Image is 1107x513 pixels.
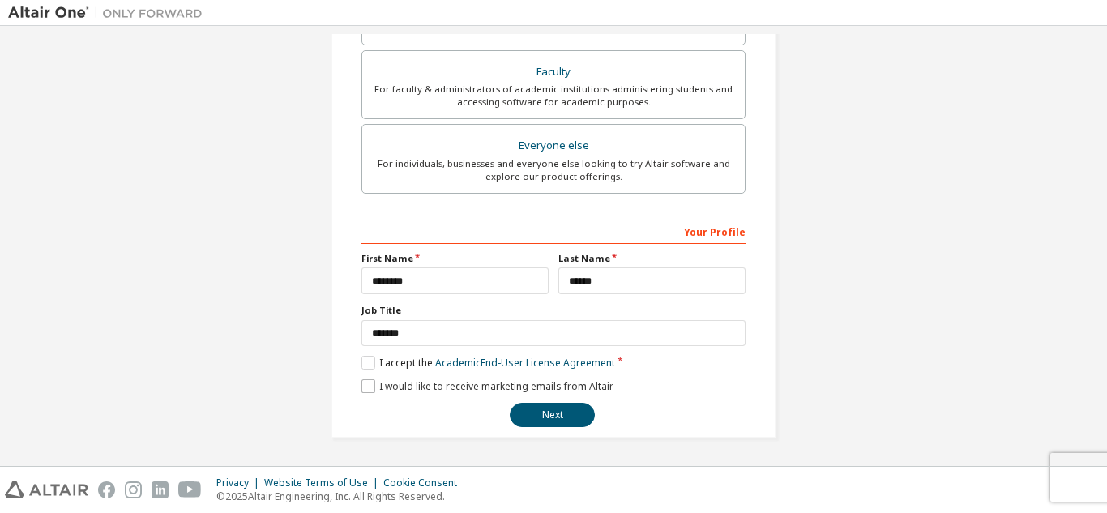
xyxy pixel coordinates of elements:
[361,356,615,370] label: I accept the
[510,403,595,427] button: Next
[216,489,467,503] p: © 2025 Altair Engineering, Inc. All Rights Reserved.
[361,304,746,317] label: Job Title
[435,356,615,370] a: Academic End-User License Agreement
[372,157,735,183] div: For individuals, businesses and everyone else looking to try Altair software and explore our prod...
[372,83,735,109] div: For faculty & administrators of academic institutions administering students and accessing softwa...
[383,477,467,489] div: Cookie Consent
[361,379,613,393] label: I would like to receive marketing emails from Altair
[8,5,211,21] img: Altair One
[372,61,735,83] div: Faculty
[216,477,264,489] div: Privacy
[98,481,115,498] img: facebook.svg
[361,252,549,265] label: First Name
[178,481,202,498] img: youtube.svg
[558,252,746,265] label: Last Name
[264,477,383,489] div: Website Terms of Use
[372,135,735,157] div: Everyone else
[125,481,142,498] img: instagram.svg
[5,481,88,498] img: altair_logo.svg
[361,218,746,244] div: Your Profile
[152,481,169,498] img: linkedin.svg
